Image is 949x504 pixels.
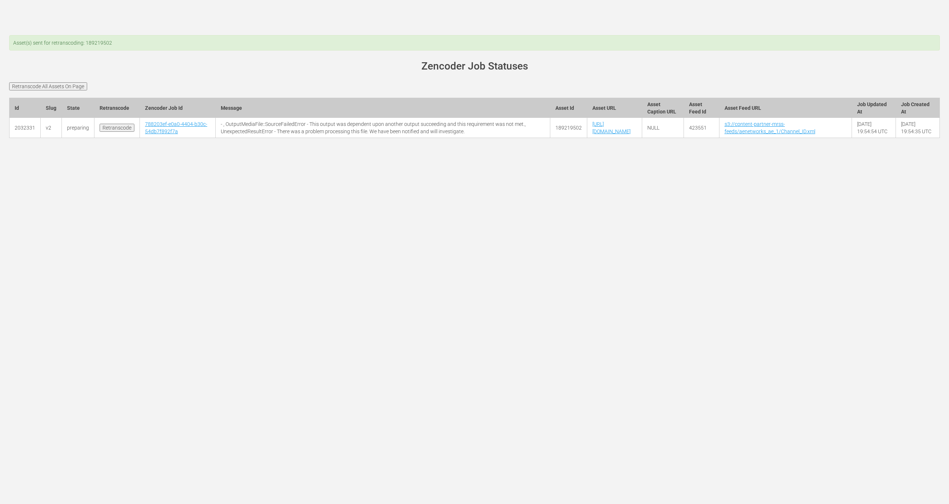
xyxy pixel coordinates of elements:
a: [URL][DOMAIN_NAME] [592,121,630,134]
td: NULL [642,118,684,138]
th: Asset Feed Id [684,98,719,118]
td: v2 [41,118,62,138]
td: preparing [62,118,94,138]
td: [DATE] 19:54:35 UTC [896,118,940,138]
th: Id [10,98,41,118]
td: 2032331 [10,118,41,138]
td: [DATE] 19:54:54 UTC [852,118,896,138]
a: s3://content-partner-mrss-feeds/aenetworks_ae_1/Channel_ID.xml [725,121,815,134]
th: Asset Id [550,98,587,118]
th: Asset URL [587,98,642,118]
th: Job Created At [896,98,940,118]
input: Retranscode [100,124,134,132]
a: 788203ef-e0a0-4404-b30c-54db7f892f7a [145,121,207,134]
td: - , OutputMediaFile::SourceFailedError - This output was dependent upon another output succeeding... [216,118,550,138]
th: Zencoder Job Id [140,98,216,118]
th: Asset Feed URL [719,98,852,118]
th: Retranscode [94,98,140,118]
h1: Zencoder Job Statuses [19,61,930,72]
th: State [62,98,94,118]
td: 423551 [684,118,719,138]
th: Asset Caption URL [642,98,684,118]
th: Job Updated At [852,98,896,118]
input: Retranscode All Assets On Page [9,82,87,90]
td: 189219502 [550,118,587,138]
th: Message [216,98,550,118]
div: Asset(s) sent for retranscoding: 189219502 [9,35,940,51]
th: Slug [41,98,62,118]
